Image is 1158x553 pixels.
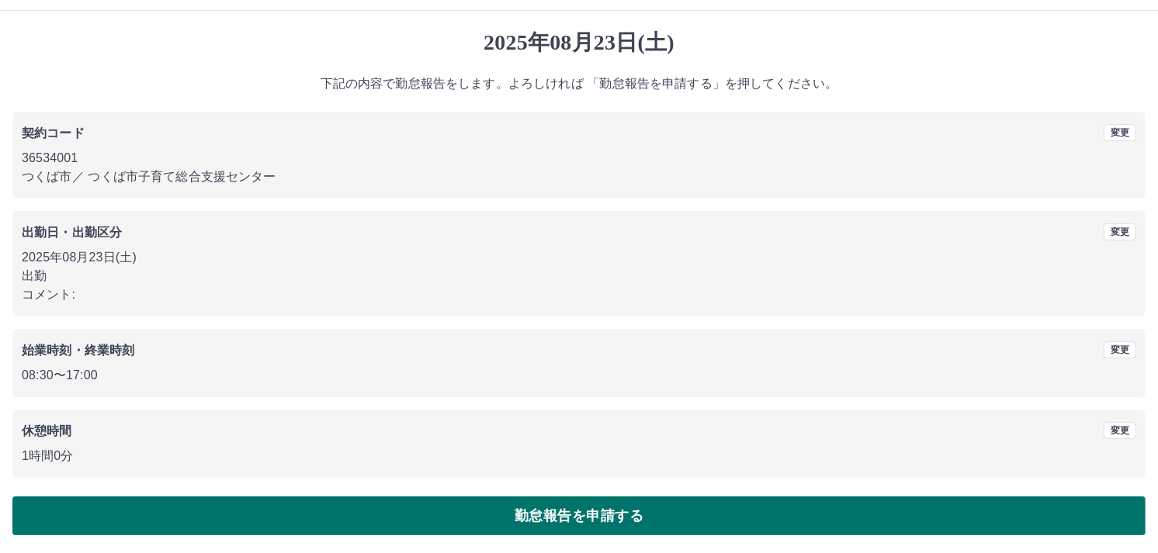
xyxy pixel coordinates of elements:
[1104,124,1136,141] button: 変更
[12,29,1146,56] h1: 2025年08月23日(土)
[12,496,1146,535] button: 勤怠報告を申請する
[1104,422,1136,439] button: 変更
[1104,341,1136,358] button: 変更
[22,226,122,239] b: 出勤日・出勤区分
[22,149,1136,168] p: 36534001
[22,344,134,357] b: 始業時刻・終業時刻
[12,74,1146,93] p: 下記の内容で勤怠報告をします。よろしければ 「勤怠報告を申請する」を押してください。
[22,248,1136,267] p: 2025年08月23日(土)
[22,267,1136,285] p: 出勤
[22,126,85,140] b: 契約コード
[22,366,1136,385] p: 08:30 〜 17:00
[22,168,1136,186] p: つくば市 ／ つくば市子育て総合支援センター
[22,447,1136,465] p: 1時間0分
[22,285,1136,304] p: コメント:
[1104,223,1136,240] button: 変更
[22,424,72,437] b: 休憩時間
